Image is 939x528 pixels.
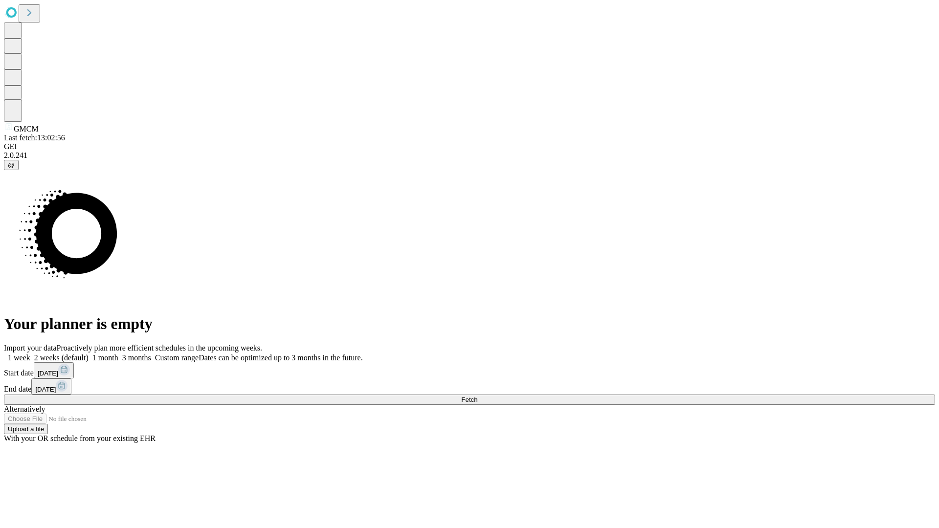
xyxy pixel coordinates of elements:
[4,378,935,395] div: End date
[4,395,935,405] button: Fetch
[4,315,935,333] h1: Your planner is empty
[461,396,477,403] span: Fetch
[14,125,39,133] span: GMCM
[4,405,45,413] span: Alternatively
[31,378,71,395] button: [DATE]
[122,353,151,362] span: 3 months
[4,133,65,142] span: Last fetch: 13:02:56
[4,344,57,352] span: Import your data
[4,434,156,442] span: With your OR schedule from your existing EHR
[34,353,89,362] span: 2 weeks (default)
[8,161,15,169] span: @
[4,160,19,170] button: @
[38,370,58,377] span: [DATE]
[34,362,74,378] button: [DATE]
[4,362,935,378] div: Start date
[4,151,935,160] div: 2.0.241
[8,353,30,362] span: 1 week
[92,353,118,362] span: 1 month
[155,353,199,362] span: Custom range
[199,353,362,362] span: Dates can be optimized up to 3 months in the future.
[4,424,48,434] button: Upload a file
[4,142,935,151] div: GEI
[35,386,56,393] span: [DATE]
[57,344,262,352] span: Proactively plan more efficient schedules in the upcoming weeks.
